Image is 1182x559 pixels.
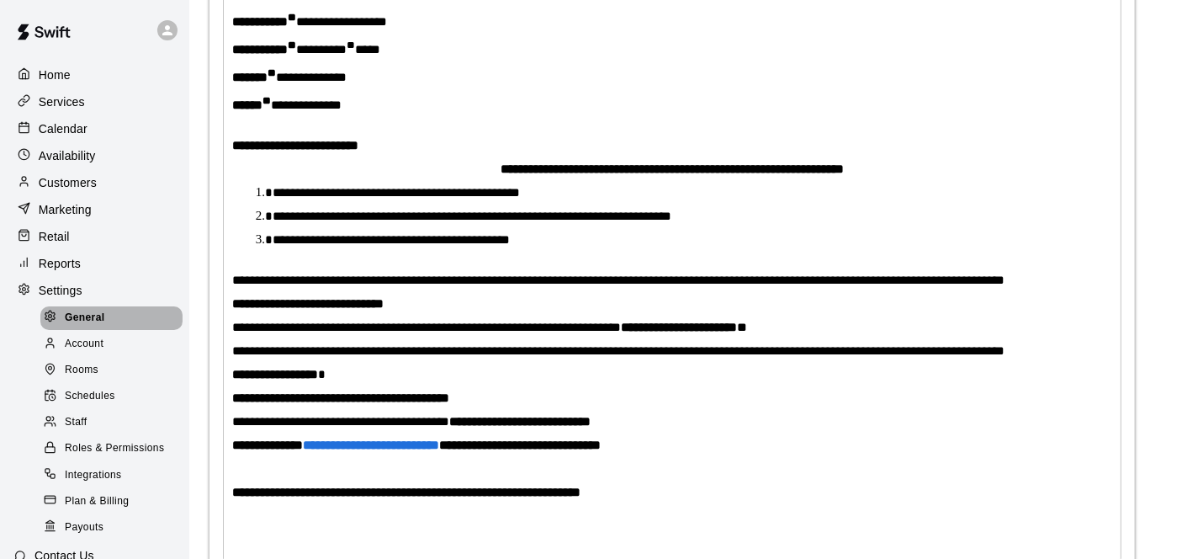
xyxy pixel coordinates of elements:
a: Marketing [13,197,176,222]
p: Retail [39,228,70,245]
span: Roles & Permissions [65,440,164,457]
span: Account [65,336,103,353]
a: Schedules [40,384,189,410]
a: Reports [13,251,176,276]
a: Plan & Billing [40,488,189,514]
p: Calendar [39,120,87,137]
div: Roles & Permissions [40,437,183,461]
a: Rooms [40,358,189,384]
a: Calendar [13,116,176,141]
span: Staff [65,414,87,431]
div: Payouts [40,516,183,540]
div: Plan & Billing [40,490,183,514]
p: Reports [39,255,81,272]
div: Staff [40,411,183,434]
a: Payouts [40,514,189,540]
span: Schedules [65,388,115,405]
p: Settings [39,282,82,299]
a: Services [13,89,176,114]
a: Account [40,331,189,357]
span: Payouts [65,519,103,536]
p: Customers [39,174,97,191]
div: Rooms [40,359,183,382]
p: Home [39,67,71,83]
span: Plan & Billing [65,493,129,510]
div: General [40,306,183,330]
p: Marketing [39,201,92,218]
a: General [40,305,189,331]
div: Schedules [40,385,183,408]
span: General [65,310,105,327]
a: Availability [13,143,176,168]
a: Integrations [40,462,189,488]
span: Integrations [65,467,122,484]
a: Settings [13,278,176,303]
p: Availability [39,147,96,164]
a: Retail [13,224,176,249]
p: Services [39,93,85,110]
a: Home [13,62,176,88]
div: Integrations [40,464,183,487]
a: Customers [13,170,176,195]
a: Roles & Permissions [40,436,189,462]
span: Rooms [65,362,98,379]
a: Staff [40,410,189,436]
div: Account [40,333,183,356]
